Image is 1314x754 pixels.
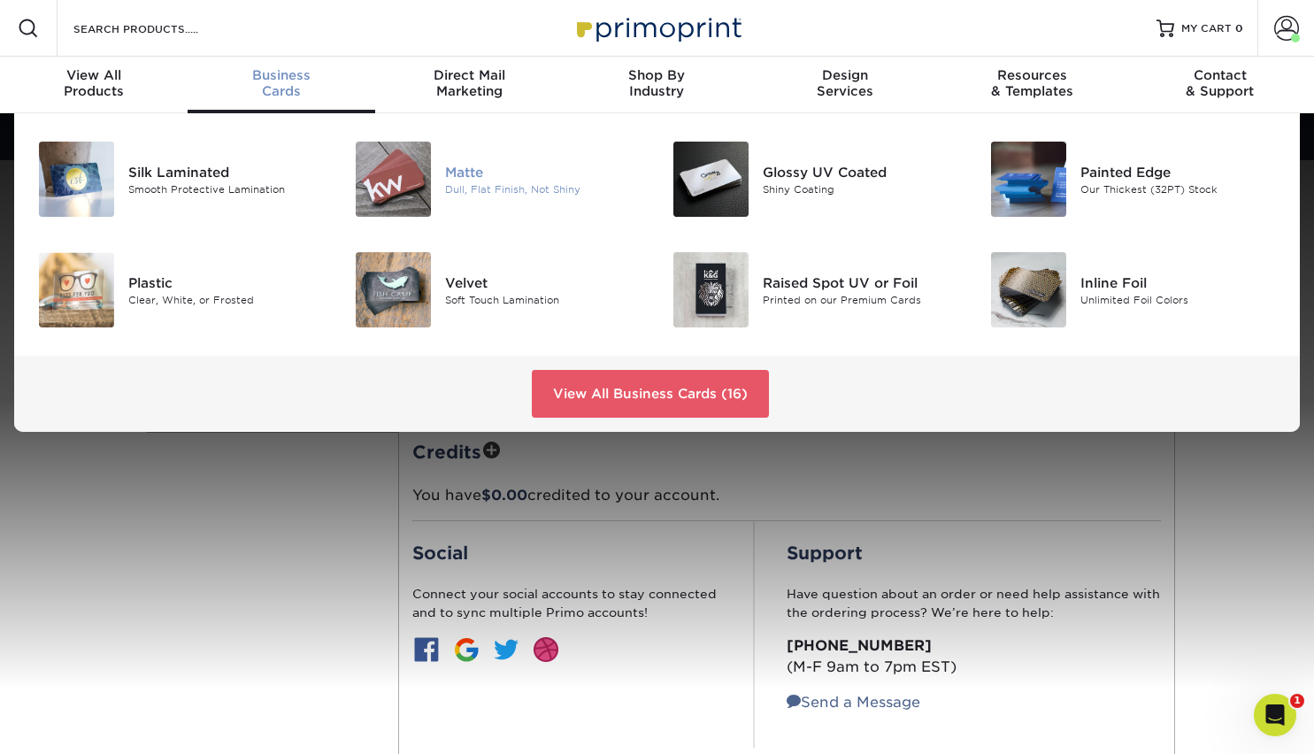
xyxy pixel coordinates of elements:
[1254,694,1296,736] iframe: Intercom live chat
[987,245,1279,335] a: Inline Foil Business Cards Inline Foil Unlimited Foil Colors
[72,18,244,39] input: SEARCH PRODUCTS.....
[991,252,1066,327] img: Inline Foil Business Cards
[375,57,563,113] a: Direct MailMarketing
[939,67,1126,99] div: & Templates
[563,67,750,99] div: Industry
[1126,57,1314,113] a: Contact& Support
[1080,162,1279,181] div: Painted Edge
[445,292,643,307] div: Soft Touch Lamination
[1080,292,1279,307] div: Unlimited Foil Colors
[1235,22,1243,35] span: 0
[532,370,769,418] a: View All Business Cards (16)
[1181,21,1232,36] span: MY CART
[673,142,749,217] img: Glossy UV Coated Business Cards
[128,273,327,292] div: Plastic
[763,273,961,292] div: Raised Spot UV or Foil
[39,252,114,327] img: Plastic Business Cards
[763,292,961,307] div: Printed on our Premium Cards
[353,135,644,224] a: Matte Business Cards Matte Dull, Flat Finish, Not Shiny
[671,245,962,335] a: Raised Spot UV or Foil Business Cards Raised Spot UV or Foil Printed on our Premium Cards
[39,142,114,217] img: Silk Laminated Business Cards
[939,67,1126,83] span: Resources
[1126,67,1314,99] div: & Support
[939,57,1126,113] a: Resources& Templates
[751,67,939,83] span: Design
[991,142,1066,217] img: Painted Edge Business Cards
[673,252,749,327] img: Raised Spot UV or Foil Business Cards
[763,162,961,181] div: Glossy UV Coated
[445,181,643,196] div: Dull, Flat Finish, Not Shiny
[563,67,750,83] span: Shop By
[563,57,750,113] a: Shop ByIndustry
[356,142,431,217] img: Matte Business Cards
[445,273,643,292] div: Velvet
[1126,67,1314,83] span: Contact
[188,67,375,99] div: Cards
[1290,694,1304,708] span: 1
[128,162,327,181] div: Silk Laminated
[356,252,431,327] img: Velvet Business Cards
[763,181,961,196] div: Shiny Coating
[787,694,920,711] a: Send a Message
[353,245,644,335] a: Velvet Business Cards Velvet Soft Touch Lamination
[128,292,327,307] div: Clear, White, or Frosted
[35,245,327,335] a: Plastic Business Cards Plastic Clear, White, or Frosted
[987,135,1279,224] a: Painted Edge Business Cards Painted Edge Our Thickest (32PT) Stock
[128,181,327,196] div: Smooth Protective Lamination
[751,57,939,113] a: DesignServices
[375,67,563,99] div: Marketing
[375,67,563,83] span: Direct Mail
[569,9,746,47] img: Primoprint
[35,135,327,224] a: Silk Laminated Business Cards Silk Laminated Smooth Protective Lamination
[671,135,962,224] a: Glossy UV Coated Business Cards Glossy UV Coated Shiny Coating
[188,67,375,83] span: Business
[445,162,643,181] div: Matte
[751,67,939,99] div: Services
[1080,181,1279,196] div: Our Thickest (32PT) Stock
[1080,273,1279,292] div: Inline Foil
[188,57,375,113] a: BusinessCards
